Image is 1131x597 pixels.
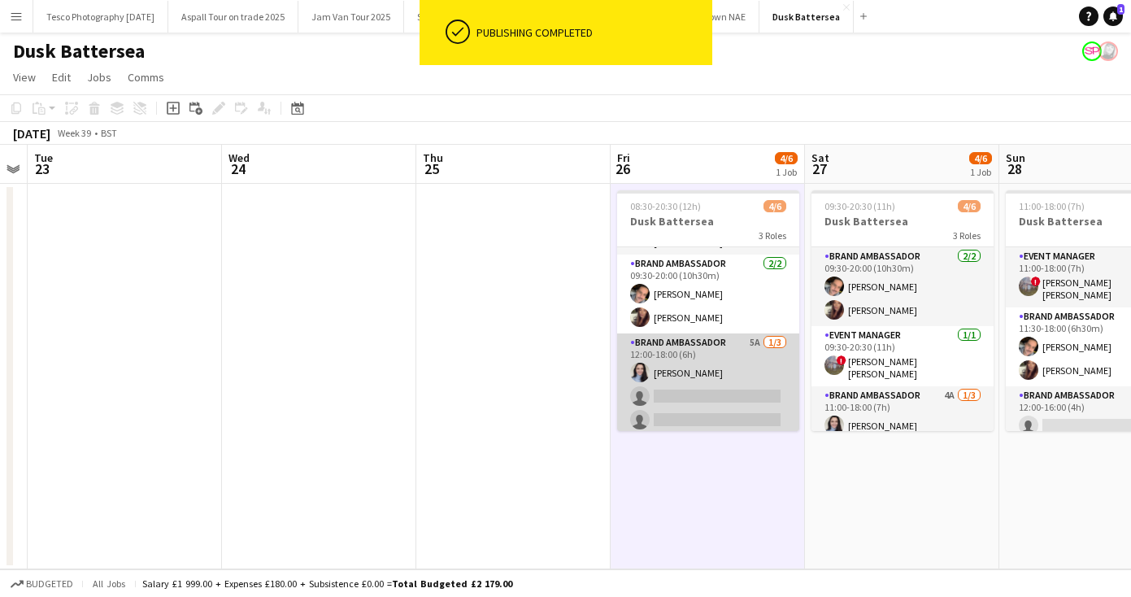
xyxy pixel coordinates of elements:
span: Fri [617,150,630,165]
span: Tue [34,150,53,165]
span: 4/6 [763,200,786,212]
button: Budgeted [8,575,76,593]
button: Aspall Tour on trade 2025 [168,1,298,33]
div: 1 Job [776,166,797,178]
span: 3 Roles [759,229,786,242]
button: Tesco Photography [DATE] [33,1,168,33]
span: 08:30-20:30 (12h) [630,200,701,212]
app-job-card: 09:30-20:30 (11h)4/6Dusk Battersea3 RolesBrand Ambassador2/209:30-20:00 (10h30m)[PERSON_NAME][PER... [811,190,994,431]
button: Dusk Battersea [759,1,854,33]
a: Edit [46,67,77,88]
app-card-role: Brand Ambassador5A1/312:00-18:00 (6h)[PERSON_NAME] [617,333,799,436]
span: ! [1031,277,1041,286]
span: Total Budgeted £2 179.00 [392,577,512,590]
span: 1 [1117,4,1124,15]
span: 26 [615,159,630,178]
div: Salary £1 999.00 + Expenses £180.00 + Subsistence £0.00 = [142,577,512,590]
h1: Dusk Battersea [13,39,145,63]
span: 28 [1003,159,1025,178]
span: All jobs [89,577,128,590]
span: 4/6 [958,200,981,212]
div: 1 Job [970,166,991,178]
app-user-avatar: Janeann Ferguson [1098,41,1118,61]
span: Jobs [87,70,111,85]
div: [DATE] [13,125,50,142]
div: BST [101,127,117,139]
a: 1 [1103,7,1123,26]
button: Stella Trainings 2025 [404,1,516,33]
span: Budgeted [26,578,73,590]
span: Comms [128,70,164,85]
span: 24 [226,159,250,178]
app-card-role: Event Manager1/109:30-20:30 (11h)![PERSON_NAME] [PERSON_NAME] [811,326,994,386]
span: 3 Roles [953,229,981,242]
a: Jobs [80,67,118,88]
span: Week 39 [54,127,94,139]
span: 25 [420,159,443,178]
h3: Dusk Battersea [811,214,994,229]
a: View [7,67,42,88]
app-card-role: Brand Ambassador2/209:30-20:00 (10h30m)[PERSON_NAME][PERSON_NAME] [617,255,799,333]
span: Thu [423,150,443,165]
span: 23 [32,159,53,178]
app-card-role: Brand Ambassador4A1/311:00-18:00 (7h)[PERSON_NAME] [811,386,994,489]
span: 11:00-18:00 (7h) [1019,200,1085,212]
span: Edit [52,70,71,85]
span: View [13,70,36,85]
div: Publishing completed [476,25,706,40]
span: 27 [809,159,829,178]
app-card-role: Brand Ambassador2/209:30-20:00 (10h30m)[PERSON_NAME][PERSON_NAME] [811,247,994,326]
span: Wed [228,150,250,165]
span: 4/6 [969,152,992,164]
span: Sun [1006,150,1025,165]
a: Comms [121,67,171,88]
app-job-card: 08:30-20:30 (12h)4/6Dusk Battersea3 RolesEvent Manager1/108:30-20:30 (12h)![PERSON_NAME] [PERSON_... [617,190,799,431]
app-user-avatar: Soozy Peters [1082,41,1102,61]
h3: Dusk Battersea [617,214,799,229]
button: Jam Van Tour 2025 [298,1,404,33]
span: 4/6 [775,152,798,164]
span: ! [837,355,846,365]
span: Sat [811,150,829,165]
span: 09:30-20:30 (11h) [824,200,895,212]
